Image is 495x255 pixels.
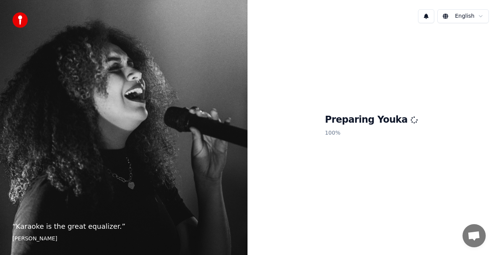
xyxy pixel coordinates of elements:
[12,221,235,232] p: “ Karaoke is the great equalizer. ”
[463,224,486,247] a: Open chat
[12,12,28,28] img: youka
[325,126,418,140] p: 100 %
[12,235,235,243] footer: [PERSON_NAME]
[325,114,418,126] h1: Preparing Youka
